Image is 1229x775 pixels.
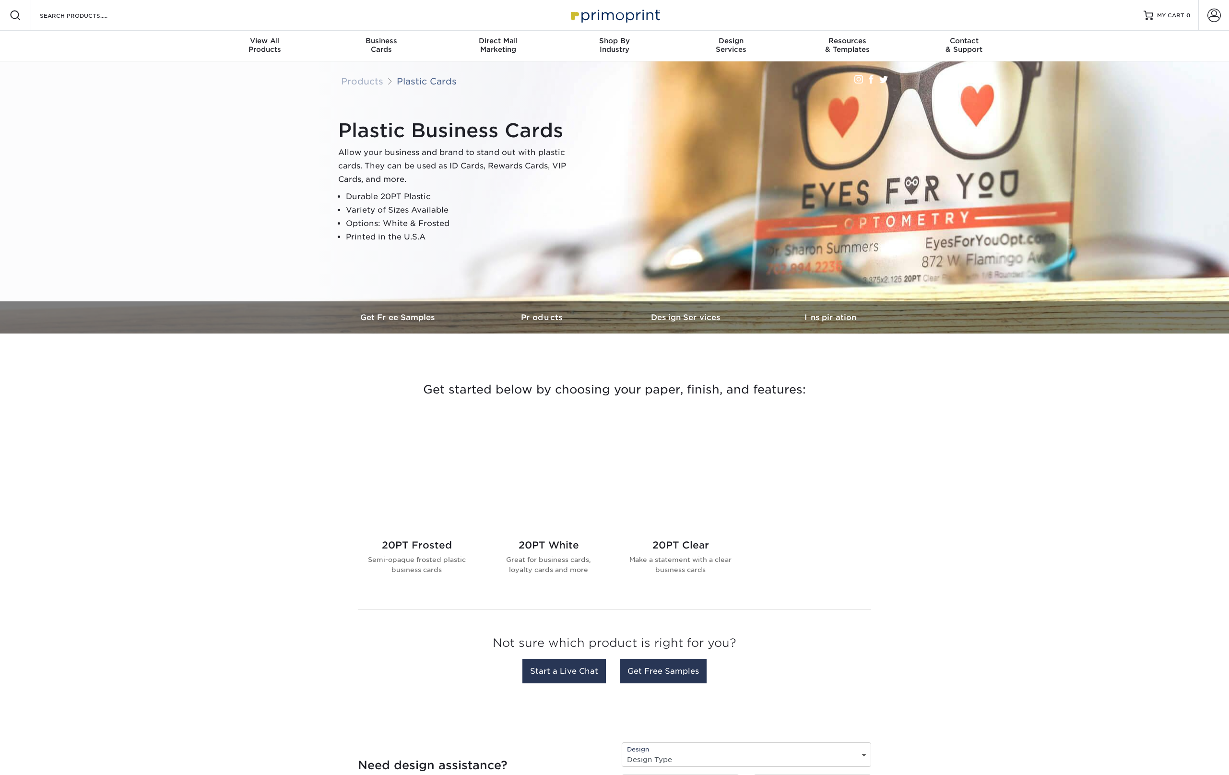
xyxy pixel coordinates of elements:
[673,36,789,45] span: Design
[362,423,471,590] a: 20PT Frosted Plastic Cards 20PT Frosted Semi-opaque frosted plastic business cards
[494,539,603,551] h2: 20PT White
[397,76,457,86] a: Plastic Cards
[39,10,132,21] input: SEARCH PRODUCTS.....
[758,313,902,322] h3: Inspiration
[327,301,471,334] a: Get Free Samples
[614,301,758,334] a: Design Services
[673,36,789,54] div: Services
[1186,12,1191,19] span: 0
[207,31,323,61] a: View AllProducts
[673,31,789,61] a: DesignServices
[341,76,383,86] a: Products
[620,659,707,683] a: Get Free Samples
[440,36,556,45] span: Direct Mail
[906,31,1022,61] a: Contact& Support
[346,217,578,230] li: Options: White & Frosted
[338,119,578,142] h1: Plastic Business Cards
[758,301,902,334] a: Inspiration
[626,423,735,532] img: 20PT Clear Plastic Cards
[567,5,662,25] img: Primoprint
[556,36,673,45] span: Shop By
[346,203,578,217] li: Variety of Sizes Available
[346,190,578,203] li: Durable 20PT Plastic
[362,555,471,574] p: Semi-opaque frosted plastic business cards
[323,31,440,61] a: BusinessCards
[626,555,735,574] p: Make a statement with a clear business cards
[207,36,323,54] div: Products
[471,313,614,322] h3: Products
[626,539,735,551] h2: 20PT Clear
[494,423,603,532] img: 20PT White Plastic Cards
[906,36,1022,54] div: & Support
[556,36,673,54] div: Industry
[323,36,440,45] span: Business
[440,31,556,61] a: Direct MailMarketing
[556,31,673,61] a: Shop ByIndustry
[358,629,871,662] h3: Not sure which product is right for you?
[471,301,614,334] a: Products
[362,423,471,532] img: 20PT Frosted Plastic Cards
[789,31,906,61] a: Resources& Templates
[494,555,603,574] p: Great for business cards, loyalty cards and more
[614,313,758,322] h3: Design Services
[494,423,603,590] a: 20PT White Plastic Cards 20PT White Great for business cards, loyalty cards and more
[358,759,607,773] h4: Need design assistance?
[789,36,906,54] div: & Templates
[906,36,1022,45] span: Contact
[440,36,556,54] div: Marketing
[323,36,440,54] div: Cards
[207,36,323,45] span: View All
[334,368,895,411] h3: Get started below by choosing your paper, finish, and features:
[789,36,906,45] span: Resources
[522,659,606,683] a: Start a Live Chat
[346,230,578,244] li: Printed in the U.S.A
[626,423,735,590] a: 20PT Clear Plastic Cards 20PT Clear Make a statement with a clear business cards
[1157,12,1184,20] span: MY CART
[362,539,471,551] h2: 20PT Frosted
[338,146,578,186] p: Allow your business and brand to stand out with plastic cards. They can be used as ID Cards, Rewa...
[327,313,471,322] h3: Get Free Samples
